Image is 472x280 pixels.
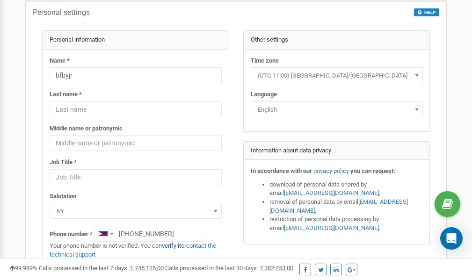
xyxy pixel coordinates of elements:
[251,67,423,83] span: (UTC-11:00) Pacific/Midway
[269,180,423,198] li: download of personal data shared by email ,
[50,203,222,219] span: Mr.
[50,90,82,99] label: Last name *
[254,103,420,116] span: English
[269,215,423,232] li: restriction of personal data processing by email .
[53,205,218,218] span: Mr.
[39,265,164,272] span: Calls processed in the last 7 days :
[50,230,93,239] label: Phone number *
[313,167,349,174] a: privacy policy
[50,124,123,133] label: Middle name or patronymic
[50,242,222,259] p: Your phone number is not verified. You can or
[50,135,222,151] input: Middle name or patronymic
[251,101,423,117] span: English
[50,57,70,65] label: Name *
[244,142,430,160] div: Information about data privacy
[260,265,293,272] u: 7 382 453,00
[350,167,395,174] strong: you can request:
[43,31,229,50] div: Personal information
[165,265,293,272] span: Calls processed in the last 30 days :
[251,167,312,174] strong: In accordance with our
[50,192,76,201] label: Salutation
[50,242,216,258] a: contact the technical support
[50,169,222,185] input: Job Title
[244,31,430,50] div: Other settings
[50,67,222,83] input: Name
[414,8,439,16] button: HELP
[33,8,90,17] h5: Personal settings
[269,198,423,215] li: removal of personal data by email ,
[9,265,37,272] span: 99,989%
[94,226,116,241] div: Telephone country code
[254,69,420,82] span: (UTC-11:00) Pacific/Midway
[50,158,77,167] label: Job Title *
[440,227,463,250] div: Open Intercom Messenger
[284,224,379,231] a: [EMAIL_ADDRESS][DOMAIN_NAME]
[251,90,277,99] label: Language
[284,189,379,196] a: [EMAIL_ADDRESS][DOMAIN_NAME]
[251,57,279,65] label: Time zone
[130,265,164,272] u: 1 745 115,00
[162,242,181,249] a: verify it
[269,198,408,214] a: [EMAIL_ADDRESS][DOMAIN_NAME]
[50,101,222,117] input: Last name
[94,226,205,242] input: +1-800-555-55-55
